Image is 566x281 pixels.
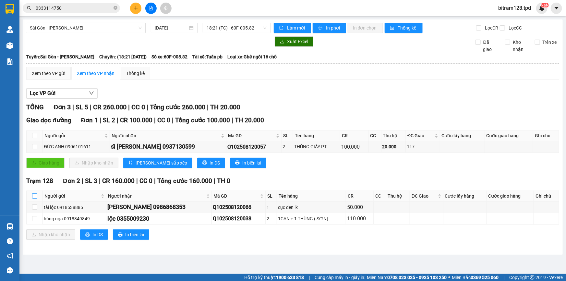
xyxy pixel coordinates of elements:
[381,130,406,141] th: Thu hộ
[26,158,65,168] button: uploadGiao hàng
[551,3,562,14] button: caret-down
[313,23,346,33] button: printerIn phơi
[341,143,367,151] div: 100.000
[7,238,13,244] span: question-circle
[287,24,306,31] span: Làm mới
[26,88,98,99] button: Lọc VP Gửi
[315,274,365,281] span: Cung cấp máy in - giấy in:
[107,214,211,223] div: lộc 0355009230
[232,116,233,124] span: |
[217,177,230,185] span: TH 0
[123,158,192,168] button: sort-ascending[PERSON_NAME] sắp xếp
[69,158,118,168] button: downloadNhập kho nhận
[554,5,560,11] span: caret-down
[407,143,439,151] div: 117
[30,23,142,33] span: Sài Gòn - Phương Lâm
[210,159,220,166] span: In DS
[72,103,74,111] span: |
[7,253,13,259] span: notification
[77,70,114,77] div: Xem theo VP nhận
[367,274,447,281] span: Miền Nam
[111,142,225,151] div: sĩ [PERSON_NAME] 0937130599
[347,214,372,223] div: 110.000
[160,3,172,14] button: aim
[235,160,240,165] span: printer
[157,177,212,185] span: Tổng cước 160.000
[386,191,410,202] th: Thu hộ
[207,23,267,33] span: 18:21 (TC) - 60F-005.82
[36,5,112,12] input: Tìm tên, số ĐT hoặc mã đơn
[128,160,133,165] span: sort-ascending
[340,130,369,141] th: CR
[112,132,220,139] span: Người nhận
[99,53,147,60] span: Chuyến: (18:21 [DATE])
[108,192,205,200] span: Người nhận
[44,143,109,150] div: ĐỨC ANH 0906101611
[348,23,383,33] button: In đơn chọn
[235,116,264,124] span: TH 20.000
[175,116,230,124] span: Tổng cước 100.000
[89,91,94,96] span: down
[7,267,13,274] span: message
[6,4,14,14] img: logo-vxr
[481,39,500,53] span: Đã giao
[63,177,80,185] span: Đơn 2
[230,158,266,168] button: printerIn biên lai
[347,203,372,211] div: 50.000
[482,24,499,31] span: Lọc CR
[114,6,117,10] span: close-circle
[278,215,345,222] div: 1CAN + 1 THÙNG ( SƠN)
[136,177,138,185] span: |
[80,229,108,240] button: printerIn DS
[448,276,450,279] span: ⚪️
[44,204,105,211] div: tài lộc 0918538885
[387,275,447,280] strong: 0708 023 035 - 0935 103 250
[154,116,156,124] span: |
[118,232,123,238] span: printer
[398,24,417,31] span: Thống kê
[510,39,530,53] span: Kho nhận
[93,103,126,111] span: CR 260.000
[139,177,152,185] span: CC 0
[202,160,207,165] span: printer
[346,191,374,202] th: CR
[412,192,437,200] span: ĐC Giao
[541,3,549,7] sup: NaN
[506,24,523,31] span: Lọc CC
[149,6,153,10] span: file-add
[534,191,559,202] th: Ghi chú
[407,132,433,139] span: ĐC Giao
[103,116,115,124] span: SL 2
[82,177,83,185] span: |
[114,5,117,11] span: close-circle
[287,38,308,45] span: Xuất Excel
[293,130,340,141] th: Tên hàng
[267,204,276,211] div: 1
[150,103,205,111] span: Tổng cước 260.000
[530,275,535,280] span: copyright
[117,116,118,124] span: |
[309,274,310,281] span: |
[274,23,311,33] button: syncLàm mới
[128,103,130,111] span: |
[163,6,168,10] span: aim
[125,231,144,238] span: In biên lai
[154,177,156,185] span: |
[440,130,485,141] th: Cước lấy hàng
[227,53,277,60] span: Loại xe: Ghế ngồi 16 chỗ
[210,103,240,111] span: TH 20.000
[44,192,100,200] span: Người gửi
[267,215,276,222] div: 2
[214,177,215,185] span: |
[266,191,277,202] th: SL
[6,223,13,230] img: warehouse-icon
[385,23,423,33] button: bar-chartThống kê
[147,103,148,111] span: |
[81,116,98,124] span: Đơn 1
[369,130,381,141] th: CC
[26,103,44,111] span: TỔNG
[126,70,145,77] div: Thống kê
[192,53,223,60] span: Tài xế: Tuấn pb
[44,132,103,139] span: Người gửi
[485,130,533,141] th: Cước giao hàng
